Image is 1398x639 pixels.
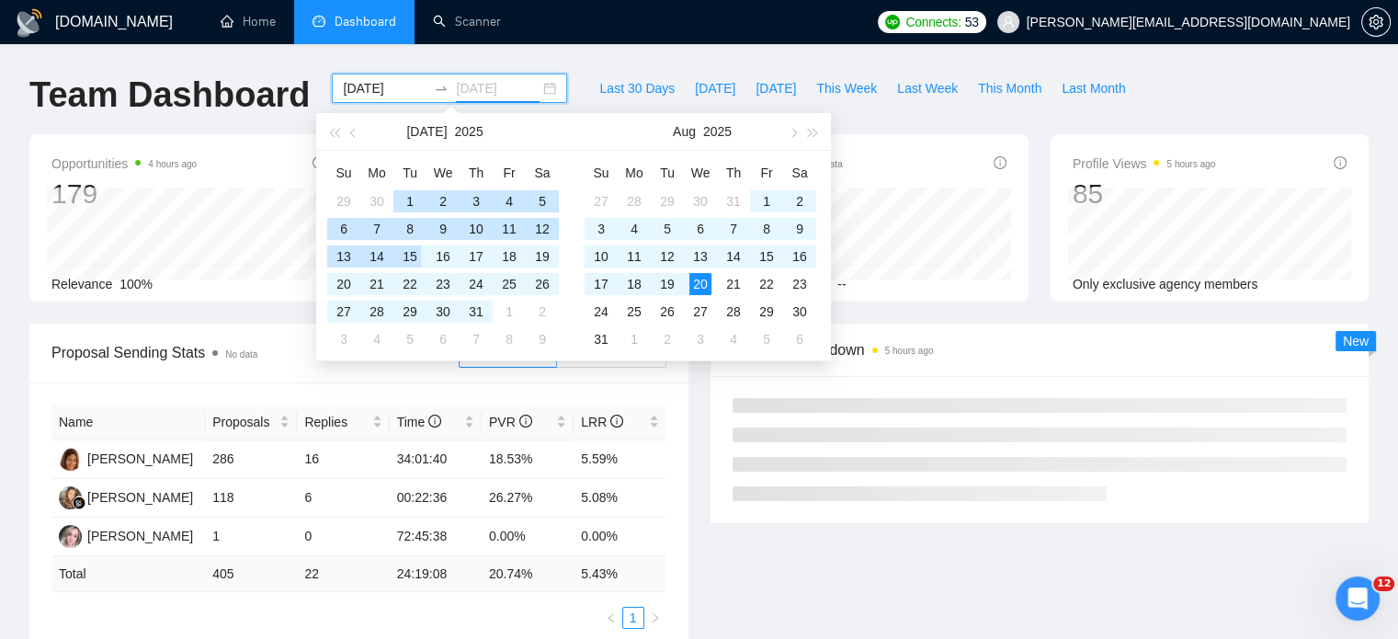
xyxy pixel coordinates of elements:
td: 2025-08-16 [783,243,816,270]
span: Proposal Sending Stats [51,341,459,364]
div: 3 [590,218,612,240]
li: Previous Page [600,607,622,629]
td: 2025-09-02 [651,325,684,353]
td: 2025-07-28 [618,188,651,215]
span: Opportunities [51,153,197,175]
div: 25 [623,301,645,323]
time: 5 hours ago [1166,159,1215,169]
div: 7 [465,328,487,350]
td: 2025-07-12 [526,215,559,243]
td: 2025-08-07 [717,215,750,243]
div: 3 [333,328,355,350]
td: 2025-07-11 [493,215,526,243]
span: swap-right [434,81,449,96]
div: 28 [623,190,645,212]
div: 29 [756,301,778,323]
button: left [600,607,622,629]
td: 2025-08-22 [750,270,783,298]
td: 72:45:38 [390,518,482,556]
span: 12 [1373,576,1394,591]
div: 28 [366,301,388,323]
input: Start date [343,78,426,98]
span: Last 30 Days [599,78,675,98]
span: Replies [304,412,368,432]
div: 6 [789,328,811,350]
td: 0.00% [482,518,574,556]
div: 1 [399,190,421,212]
button: [DATE] [406,113,447,150]
td: Total [51,556,205,592]
button: [DATE] [685,74,745,103]
div: 27 [333,301,355,323]
span: Only exclusive agency members [1073,277,1258,291]
span: Scanner Breakdown [733,338,1347,361]
td: 2025-09-05 [750,325,783,353]
th: Fr [750,158,783,188]
td: 2025-08-27 [684,298,717,325]
div: 24 [465,273,487,295]
div: 30 [689,190,711,212]
th: Name [51,405,205,440]
span: Profile Views [1073,153,1216,175]
div: 4 [498,190,520,212]
div: 6 [333,218,355,240]
th: Proposals [205,405,297,440]
div: 22 [399,273,421,295]
div: 179 [51,177,197,211]
td: 2025-08-08 [493,325,526,353]
div: 85 [1073,177,1216,211]
button: This Week [806,74,887,103]
div: 5 [531,190,553,212]
time: 4 hours ago [148,159,197,169]
a: AC[PERSON_NAME] [59,528,193,542]
div: 30 [366,190,388,212]
td: 405 [205,556,297,592]
div: 4 [366,328,388,350]
div: 14 [722,245,744,268]
button: Aug [673,113,696,150]
td: 26.27% [482,479,574,518]
td: 5.59% [574,440,665,479]
th: Th [717,158,750,188]
div: 2 [789,190,811,212]
div: 20 [689,273,711,295]
td: 286 [205,440,297,479]
div: 10 [590,245,612,268]
td: 2025-07-29 [651,188,684,215]
td: 2025-07-04 [493,188,526,215]
span: This Week [816,78,877,98]
div: 15 [399,245,421,268]
div: 16 [432,245,454,268]
div: 1 [498,301,520,323]
td: 2025-07-31 [460,298,493,325]
td: 2025-08-09 [526,325,559,353]
th: Th [460,158,493,188]
div: 6 [689,218,711,240]
div: [PERSON_NAME] [87,526,193,546]
a: KV[PERSON_NAME] [59,451,193,465]
img: upwork-logo.png [885,15,900,29]
td: 16 [297,440,389,479]
td: 2025-07-30 [684,188,717,215]
td: 2025-07-19 [526,243,559,270]
td: 2025-07-14 [360,243,393,270]
td: 2025-07-30 [426,298,460,325]
td: 5.08% [574,479,665,518]
span: dashboard [313,15,325,28]
div: 30 [789,301,811,323]
img: KV [59,448,82,471]
div: 8 [498,328,520,350]
div: 12 [531,218,553,240]
td: 2025-08-19 [651,270,684,298]
th: We [684,158,717,188]
td: 2025-07-26 [526,270,559,298]
div: 21 [722,273,744,295]
td: 20.74 % [482,556,574,592]
span: setting [1362,15,1390,29]
div: 13 [689,245,711,268]
div: 22 [756,273,778,295]
div: 9 [789,218,811,240]
span: Time [397,415,441,429]
td: 2025-09-01 [618,325,651,353]
div: 31 [465,301,487,323]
